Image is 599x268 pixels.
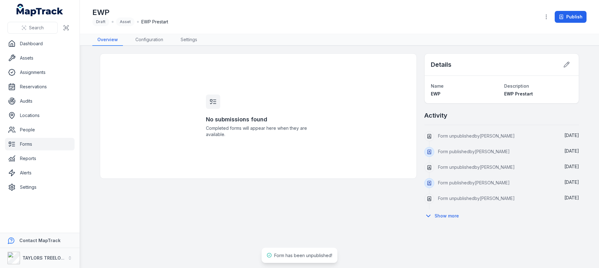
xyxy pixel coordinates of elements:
a: Assets [5,52,75,64]
button: Show more [424,209,463,222]
span: Form published by [PERSON_NAME] [438,180,510,185]
span: Search [29,25,44,31]
a: People [5,124,75,136]
h3: No submissions found [206,115,311,124]
h2: Details [431,60,451,69]
a: MapTrack [17,4,63,16]
span: [DATE] [564,164,579,169]
a: Dashboard [5,37,75,50]
a: Overview [92,34,123,46]
time: 01/09/2025, 3:06:02 pm [564,195,579,200]
span: [DATE] [564,179,579,185]
a: Configuration [130,34,168,46]
time: 01/09/2025, 3:07:20 pm [564,133,579,138]
a: Assignments [5,66,75,79]
time: 01/09/2025, 3:06:31 pm [564,179,579,185]
div: Draft [92,17,109,26]
time: 01/09/2025, 3:07:08 pm [564,148,579,153]
span: Form has been unpublished! [274,253,332,258]
span: Name [431,83,444,89]
time: 01/09/2025, 3:06:53 pm [564,164,579,169]
span: EWP [431,91,441,96]
div: Asset [116,17,134,26]
span: Form unpublished by [PERSON_NAME] [438,133,515,139]
span: Completed forms will appear here when they are available. [206,125,311,138]
h1: EWP [92,7,168,17]
a: Forms [5,138,75,150]
a: Reports [5,152,75,165]
a: Audits [5,95,75,107]
span: EWP Prestart [504,91,533,96]
a: Settings [5,181,75,193]
span: [DATE] [564,148,579,153]
a: Locations [5,109,75,122]
button: Publish [555,11,587,23]
span: [DATE] [564,195,579,200]
a: Settings [176,34,202,46]
strong: TAYLORS TREELOPPING [22,255,75,261]
span: Description [504,83,529,89]
span: Form published by [PERSON_NAME] [438,149,510,154]
span: EWP Prestart [141,19,168,25]
button: Search [7,22,58,34]
h2: Activity [424,111,447,120]
span: [DATE] [564,133,579,138]
a: Alerts [5,167,75,179]
span: Form unpublished by [PERSON_NAME] [438,164,515,170]
span: Form unpublished by [PERSON_NAME] [438,196,515,201]
strong: Contact MapTrack [19,238,61,243]
a: Reservations [5,80,75,93]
